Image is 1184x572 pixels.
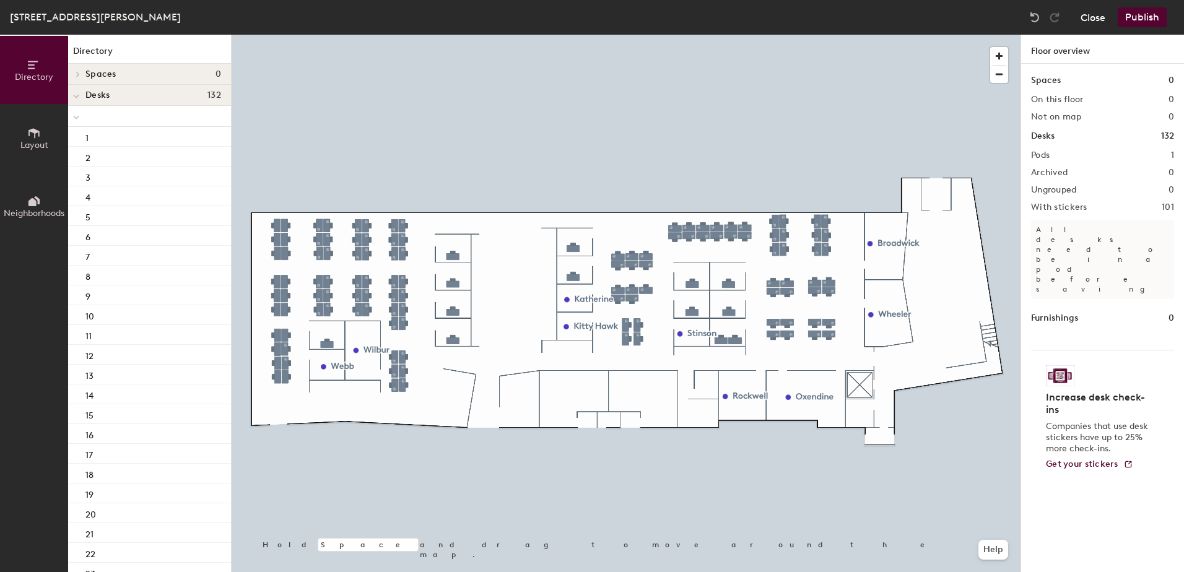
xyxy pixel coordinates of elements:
[1046,459,1118,469] span: Get your stickers
[1031,95,1084,105] h2: On this floor
[85,407,94,421] p: 15
[85,506,96,520] p: 20
[1046,365,1074,386] img: Sticker logo
[4,208,64,219] span: Neighborhoods
[1169,185,1174,195] h2: 0
[1031,311,1078,325] h1: Furnishings
[1031,129,1055,143] h1: Desks
[85,347,94,362] p: 12
[1031,150,1050,160] h2: Pods
[10,9,181,25] div: [STREET_ADDRESS][PERSON_NAME]
[85,209,90,223] p: 5
[1046,459,1133,470] a: Get your stickers
[207,90,221,100] span: 132
[85,466,94,480] p: 18
[1031,220,1174,299] p: All desks need to be in a pod before saving
[85,327,92,342] p: 11
[85,526,94,540] p: 21
[1169,74,1174,87] h1: 0
[85,189,90,203] p: 4
[1046,421,1152,454] p: Companies that use desk stickers have up to 25% more check-ins.
[1029,11,1041,24] img: Undo
[1081,7,1105,27] button: Close
[85,69,116,79] span: Spaces
[1169,311,1174,325] h1: 0
[85,367,94,381] p: 13
[1169,112,1174,122] h2: 0
[85,129,89,144] p: 1
[1171,150,1174,160] h2: 1
[1031,168,1068,178] h2: Archived
[1162,202,1174,212] h2: 101
[15,72,53,82] span: Directory
[85,228,90,243] p: 6
[85,149,90,163] p: 2
[1048,11,1061,24] img: Redo
[85,387,94,401] p: 14
[20,140,48,150] span: Layout
[1031,202,1087,212] h2: With stickers
[1031,185,1077,195] h2: Ungrouped
[1161,129,1174,143] h1: 132
[1031,74,1061,87] h1: Spaces
[85,308,94,322] p: 10
[85,427,94,441] p: 16
[85,248,90,262] p: 7
[68,45,231,64] h1: Directory
[215,69,221,79] span: 0
[1046,391,1152,416] h4: Increase desk check-ins
[85,169,90,183] p: 3
[1031,112,1081,122] h2: Not on map
[1021,35,1184,64] h1: Floor overview
[1169,168,1174,178] h2: 0
[85,268,90,282] p: 8
[1118,7,1167,27] button: Publish
[85,486,94,500] p: 19
[85,90,110,100] span: Desks
[85,446,93,461] p: 17
[85,545,95,560] p: 22
[978,540,1008,560] button: Help
[85,288,90,302] p: 9
[1169,95,1174,105] h2: 0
